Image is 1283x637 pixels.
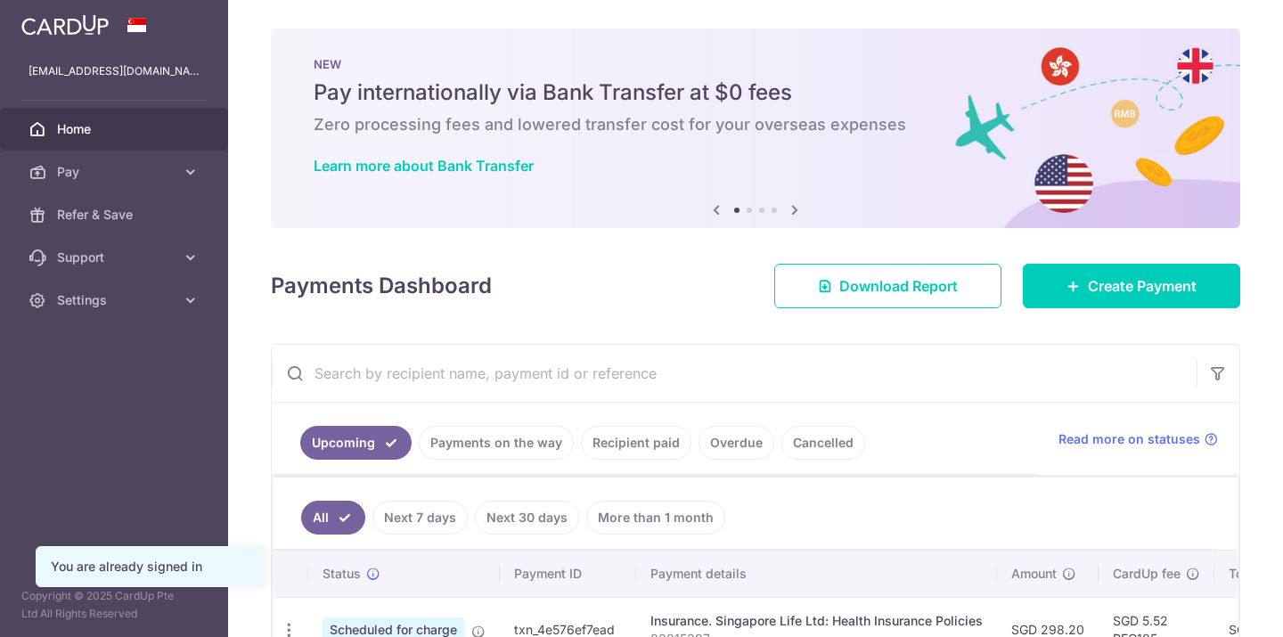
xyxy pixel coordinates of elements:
[57,120,175,138] span: Home
[29,62,200,80] p: [EMAIL_ADDRESS][DOMAIN_NAME]
[314,157,534,175] a: Learn more about Bank Transfer
[586,501,725,535] a: More than 1 month
[21,14,109,36] img: CardUp
[1058,430,1218,448] a: Read more on statuses
[1058,430,1200,448] span: Read more on statuses
[1088,275,1197,297] span: Create Payment
[1011,565,1057,583] span: Amount
[314,78,1197,107] h5: Pay internationally via Bank Transfer at $0 fees
[636,551,997,597] th: Payment details
[314,114,1197,135] h6: Zero processing fees and lowered transfer cost for your overseas expenses
[51,558,249,576] div: You are already signed in
[781,426,865,460] a: Cancelled
[300,426,412,460] a: Upcoming
[301,501,365,535] a: All
[57,163,175,181] span: Pay
[314,57,1197,71] p: NEW
[57,206,175,224] span: Refer & Save
[57,249,175,266] span: Support
[839,275,958,297] span: Download Report
[419,426,574,460] a: Payments on the way
[500,551,636,597] th: Payment ID
[57,291,175,309] span: Settings
[581,426,691,460] a: Recipient paid
[272,345,1197,402] input: Search by recipient name, payment id or reference
[323,565,361,583] span: Status
[271,270,492,302] h4: Payments Dashboard
[372,501,468,535] a: Next 7 days
[475,501,579,535] a: Next 30 days
[1023,264,1240,308] a: Create Payment
[774,264,1001,308] a: Download Report
[699,426,774,460] a: Overdue
[271,29,1240,228] img: Bank transfer banner
[1113,565,1181,583] span: CardUp fee
[650,612,983,630] div: Insurance. Singapore Life Ltd: Health Insurance Policies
